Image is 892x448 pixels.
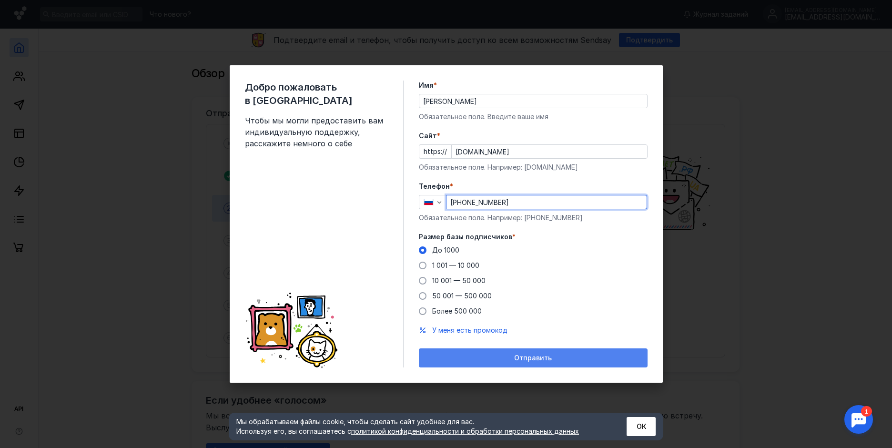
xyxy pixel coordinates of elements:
span: Более 500 000 [432,307,482,315]
span: До 1000 [432,246,459,254]
span: У меня есть промокод [432,326,507,334]
div: Мы обрабатываем файлы cookie, чтобы сделать сайт удобнее для вас. Используя его, вы соглашаетесь c [236,417,603,436]
button: ОК [627,417,656,436]
span: 50 001 — 500 000 [432,292,492,300]
span: 10 001 — 50 000 [432,276,486,285]
span: Чтобы мы могли предоставить вам индивидуальную поддержку, расскажите немного о себе [245,115,388,149]
span: Cайт [419,131,437,141]
div: Обязательное поле. Например: [DOMAIN_NAME] [419,163,648,172]
span: Отправить [514,354,552,362]
span: Размер базы подписчиков [419,232,512,242]
div: Обязательное поле. Например: [PHONE_NUMBER] [419,213,648,223]
div: 1 [21,6,32,16]
span: Имя [419,81,434,90]
span: Добро пожаловать в [GEOGRAPHIC_DATA] [245,81,388,107]
div: Обязательное поле. Введите ваше имя [419,112,648,122]
a: политикой конфиденциальности и обработки персональных данных [351,427,579,435]
button: Отправить [419,348,648,367]
span: Телефон [419,182,450,191]
button: У меня есть промокод [432,326,507,335]
span: 1 001 — 10 000 [432,261,479,269]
